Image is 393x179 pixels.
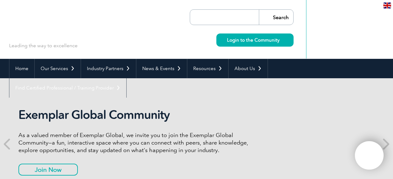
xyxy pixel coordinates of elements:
a: Find Certified Professional / Training Provider [9,78,126,98]
a: Join Now [18,164,78,176]
a: News & Events [136,59,187,78]
img: svg+xml;nitro-empty-id=MzcwOjIyMw==-1;base64,PHN2ZyB2aWV3Qm94PSIwIDAgMTEgMTEiIHdpZHRoPSIxMSIgaGVp... [280,38,283,42]
a: Industry Partners [81,59,136,78]
a: Our Services [35,59,81,78]
a: Resources [187,59,228,78]
a: Home [9,59,34,78]
img: en [383,3,391,8]
a: Login to the Community [216,33,294,47]
img: svg+xml;nitro-empty-id=MTgxNToxMTY=-1;base64,PHN2ZyB2aWV3Qm94PSIwIDAgNDAwIDQwMCIgd2lkdGg9IjQwMCIg... [361,148,377,163]
h2: Exemplar Global Community [18,108,253,122]
input: Search [259,10,293,25]
p: As a valued member of Exemplar Global, we invite you to join the Exemplar Global Community—a fun,... [18,131,253,154]
a: About Us [229,59,268,78]
p: Leading the way to excellence [9,42,78,49]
